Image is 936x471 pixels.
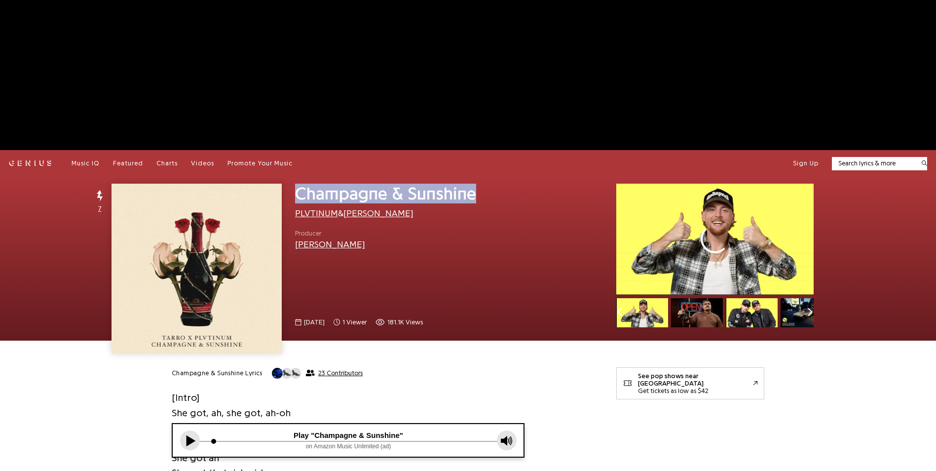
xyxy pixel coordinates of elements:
[295,207,603,220] div: &
[295,209,338,218] a: PLVTINUM
[271,367,363,379] button: 23 Contributors
[98,204,101,214] span: 7
[387,317,423,327] span: 181.1K views
[616,367,764,400] a: See pop shows near [GEOGRAPHIC_DATA]Get tickets as low as $42
[113,160,143,166] span: Featured
[375,317,423,327] span: 181,138 views
[156,160,178,166] span: Charts
[72,160,100,166] span: Music IQ
[832,158,915,168] input: Search lyrics & more
[638,372,753,387] div: See pop shows near [GEOGRAPHIC_DATA]
[227,159,293,168] a: Promote Your Music
[191,160,214,166] span: Videos
[793,159,819,168] button: Sign Up
[156,159,178,168] a: Charts
[72,159,100,168] a: Music IQ
[173,424,524,457] iframe: Tonefuse player
[638,387,753,394] div: Get tickets as low as $42
[334,317,367,327] span: 1 viewer
[304,317,325,327] span: [DATE]
[227,160,293,166] span: Promote Your Music
[172,369,262,378] h2: Champagne & Sunshine Lyrics
[295,229,365,238] span: Producer
[343,209,413,218] a: [PERSON_NAME]
[342,317,367,327] span: 1 viewer
[191,159,214,168] a: Videos
[112,184,281,353] img: Cover art for Champagne & Sunshine by PLVTINUM & Tarro
[318,369,363,377] span: 23 Contributors
[229,13,708,137] iframe: Advertisement
[295,240,365,249] a: [PERSON_NAME]
[113,159,143,168] a: Featured
[295,185,476,202] span: Champagne & Sunshine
